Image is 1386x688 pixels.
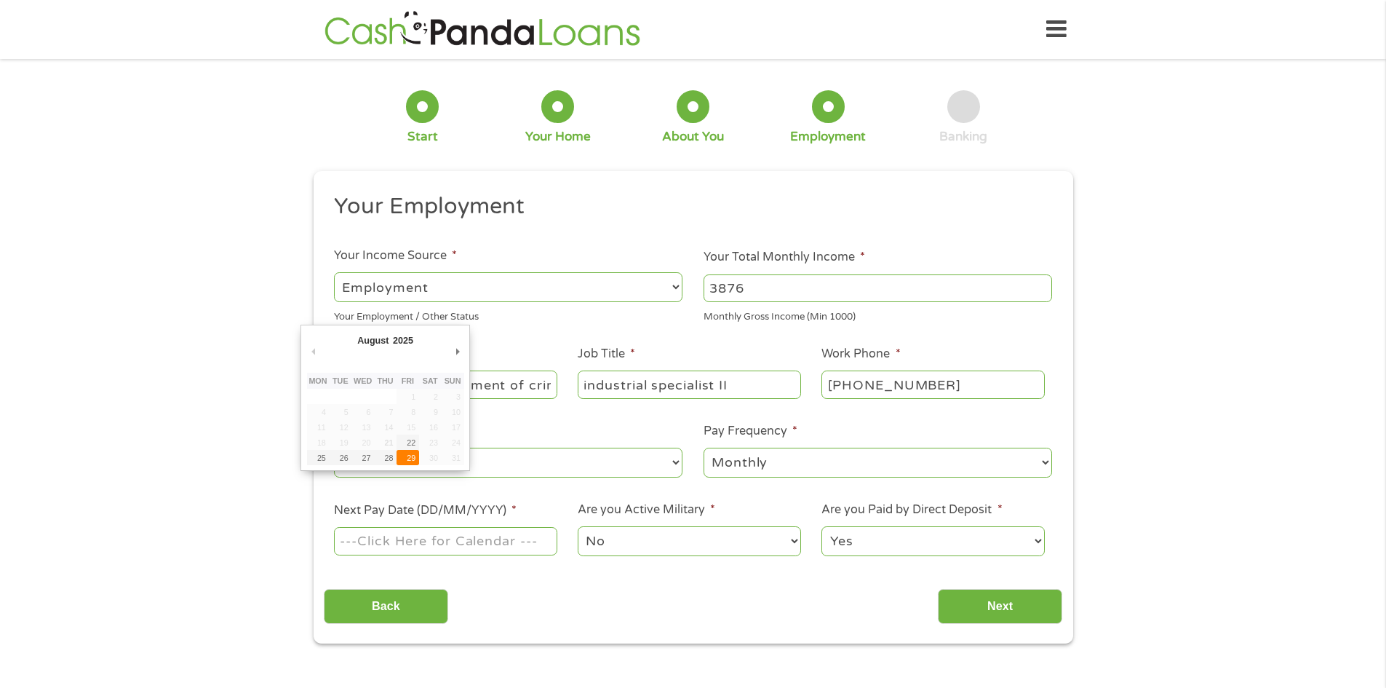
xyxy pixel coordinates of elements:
[308,376,327,385] abbr: Monday
[402,376,414,385] abbr: Friday
[397,450,419,465] button: 29
[704,274,1052,302] input: 1800
[821,502,1002,518] label: Are you Paid by Direct Deposit
[445,376,461,385] abbr: Sunday
[307,450,330,465] button: 25
[334,305,682,325] div: Your Employment / Other Status
[662,129,724,145] div: About You
[332,376,349,385] abbr: Tuesday
[821,371,1044,398] input: (231) 754-4010
[704,305,1052,325] div: Monthly Gross Income (Min 1000)
[821,347,900,362] label: Work Phone
[790,129,866,145] div: Employment
[704,424,797,439] label: Pay Frequency
[939,129,987,145] div: Banking
[334,503,517,518] label: Next Pay Date (DD/MM/YYYY)
[451,341,464,361] button: Next Month
[329,450,351,465] button: 26
[334,248,457,264] label: Your Income Source
[320,9,645,50] img: GetLoanNow Logo
[307,341,320,361] button: Previous Month
[334,527,557,555] input: Use the arrow keys to pick a date
[334,192,1041,221] h2: Your Employment
[578,347,635,362] label: Job Title
[704,250,865,265] label: Your Total Monthly Income
[355,331,391,350] div: August
[324,589,448,625] input: Back
[354,376,372,385] abbr: Wednesday
[351,450,374,465] button: 27
[407,129,438,145] div: Start
[938,589,1062,625] input: Next
[525,129,591,145] div: Your Home
[423,376,438,385] abbr: Saturday
[391,331,415,350] div: 2025
[377,376,393,385] abbr: Thursday
[578,502,715,518] label: Are you Active Military
[374,450,397,465] button: 28
[578,371,800,398] input: Cashier
[397,435,419,450] button: 22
